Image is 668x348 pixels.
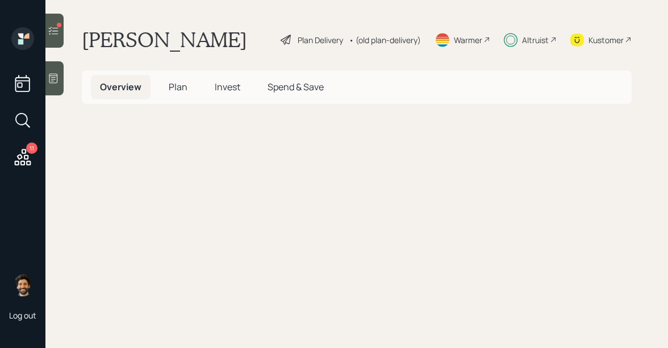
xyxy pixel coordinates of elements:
[11,274,34,296] img: eric-schwartz-headshot.png
[522,34,549,46] div: Altruist
[298,34,343,46] div: Plan Delivery
[82,27,247,52] h1: [PERSON_NAME]
[215,81,240,93] span: Invest
[268,81,324,93] span: Spend & Save
[100,81,141,93] span: Overview
[169,81,187,93] span: Plan
[454,34,482,46] div: Warmer
[9,310,36,321] div: Log out
[349,34,421,46] div: • (old plan-delivery)
[26,142,37,154] div: 11
[588,34,624,46] div: Kustomer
